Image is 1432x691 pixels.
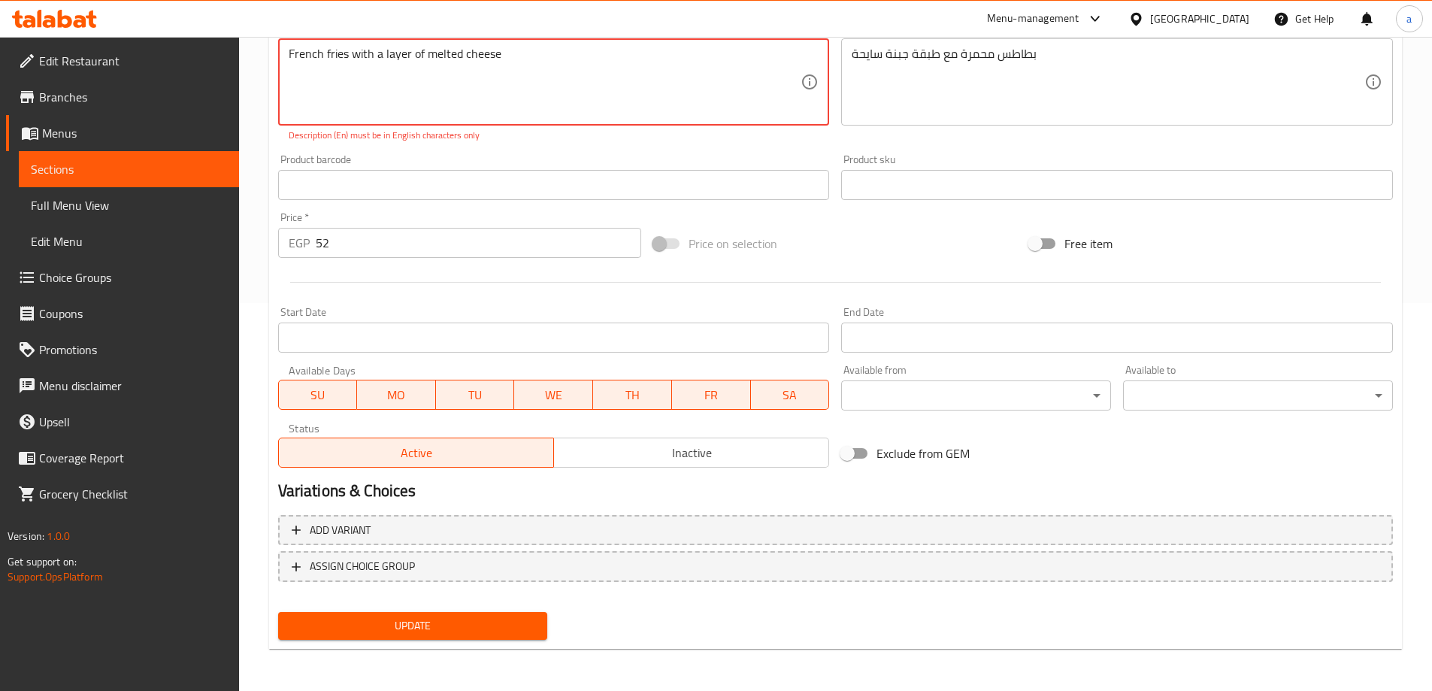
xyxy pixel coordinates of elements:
[285,442,548,464] span: Active
[47,526,70,546] span: 1.0.0
[751,380,830,410] button: SA
[39,377,227,395] span: Menu disclaimer
[39,341,227,359] span: Promotions
[42,124,227,142] span: Menus
[289,47,801,118] textarea: French fries with a layer of melted cheese
[841,170,1393,200] input: Please enter product sku
[278,515,1393,546] button: Add variant
[689,235,777,253] span: Price on selection
[1064,235,1113,253] span: Free item
[1123,380,1393,411] div: ​
[6,332,239,368] a: Promotions
[560,442,823,464] span: Inactive
[39,88,227,106] span: Branches
[852,47,1364,118] textarea: بطاطس محمرة مع طبقة جبنة سايحة
[39,485,227,503] span: Grocery Checklist
[19,223,239,259] a: Edit Menu
[363,384,430,406] span: MO
[6,259,239,295] a: Choice Groups
[6,404,239,440] a: Upsell
[6,115,239,151] a: Menus
[1150,11,1249,27] div: [GEOGRAPHIC_DATA]
[289,129,819,142] p: Description (En) must be in English characters only
[593,380,672,410] button: TH
[278,170,830,200] input: Please enter product barcode
[289,234,310,252] p: EGP
[285,384,352,406] span: SU
[672,380,751,410] button: FR
[357,380,436,410] button: MO
[31,232,227,250] span: Edit Menu
[514,380,593,410] button: WE
[876,444,970,462] span: Exclude from GEM
[442,384,509,406] span: TU
[553,438,829,468] button: Inactive
[678,384,745,406] span: FR
[8,552,77,571] span: Get support on:
[757,384,824,406] span: SA
[520,384,587,406] span: WE
[6,440,239,476] a: Coverage Report
[987,10,1079,28] div: Menu-management
[39,305,227,323] span: Coupons
[310,521,371,540] span: Add variant
[6,79,239,115] a: Branches
[841,380,1111,411] div: ​
[6,476,239,512] a: Grocery Checklist
[19,187,239,223] a: Full Menu View
[39,413,227,431] span: Upsell
[316,228,642,258] input: Please enter price
[31,196,227,214] span: Full Menu View
[278,438,554,468] button: Active
[310,557,415,576] span: ASSIGN CHOICE GROUP
[278,551,1393,582] button: ASSIGN CHOICE GROUP
[6,295,239,332] a: Coupons
[278,380,358,410] button: SU
[31,160,227,178] span: Sections
[436,380,515,410] button: TU
[8,567,103,586] a: Support.OpsPlatform
[290,617,536,635] span: Update
[278,480,1393,502] h2: Variations & Choices
[6,43,239,79] a: Edit Restaurant
[8,526,44,546] span: Version:
[1406,11,1412,27] span: a
[39,449,227,467] span: Coverage Report
[39,52,227,70] span: Edit Restaurant
[599,384,666,406] span: TH
[278,612,548,640] button: Update
[39,268,227,286] span: Choice Groups
[19,151,239,187] a: Sections
[6,368,239,404] a: Menu disclaimer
